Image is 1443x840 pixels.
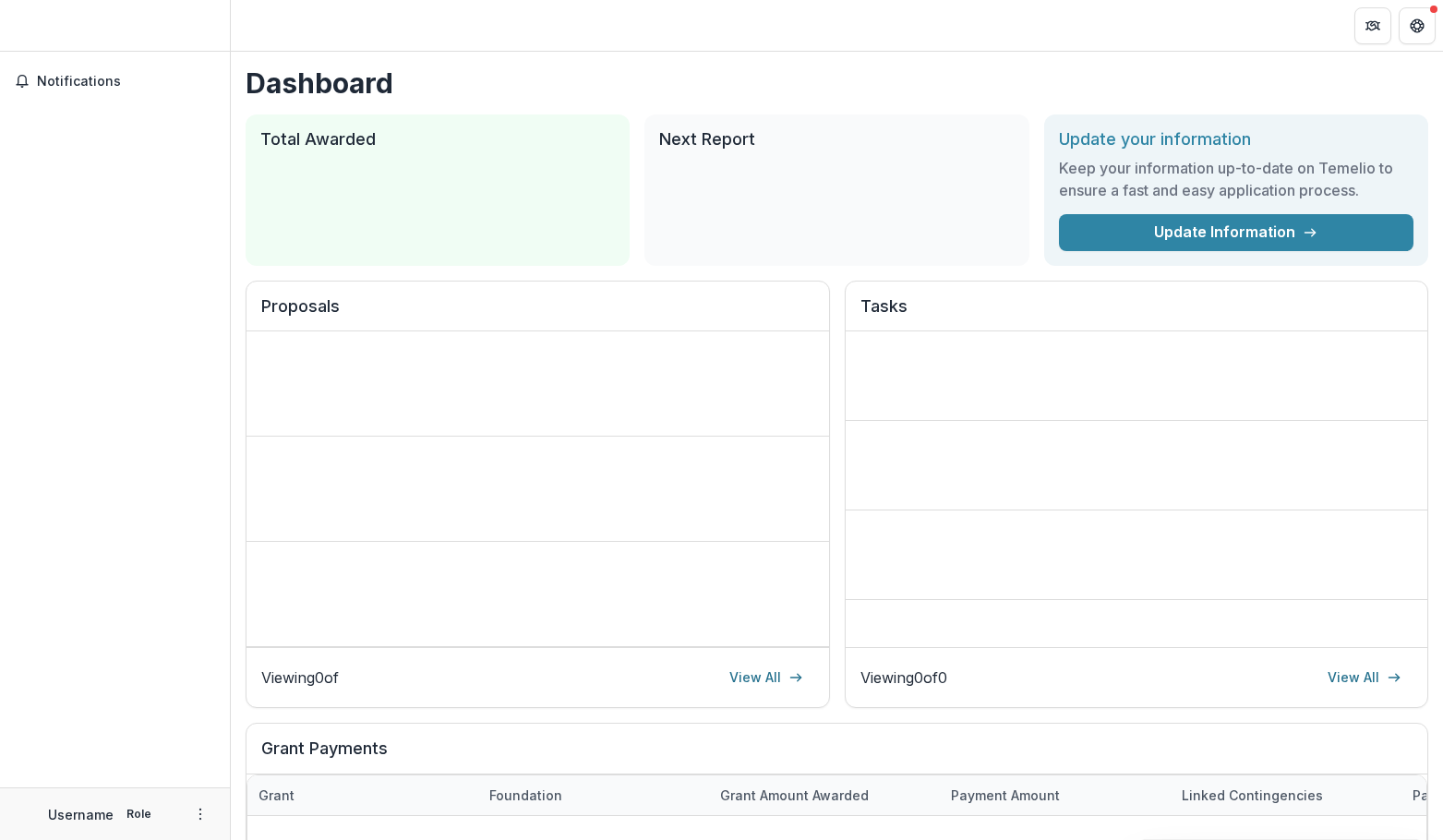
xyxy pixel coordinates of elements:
[261,738,1413,774] h2: Grant Payments
[246,66,1428,100] h1: Dashboard
[860,296,1413,331] h2: Tasks
[261,666,339,689] p: Viewing 0 of
[1059,157,1413,201] h3: Keep your information up-to-date on Temelio to ensure a fast and easy application process.
[260,129,615,150] h2: Total Awarded
[189,803,211,825] button: More
[659,129,1014,150] h2: Next Report
[121,806,157,822] p: Role
[1059,129,1413,150] h2: Update your information
[261,296,814,331] h2: Proposals
[860,666,947,689] p: Viewing 0 of 0
[718,663,814,692] a: View All
[7,66,222,96] button: Notifications
[48,805,114,824] p: Username
[1317,663,1413,692] a: View All
[1059,214,1413,251] a: Update Information
[37,74,215,90] span: Notifications
[1399,7,1436,44] button: Get Help
[1354,7,1391,44] button: Partners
